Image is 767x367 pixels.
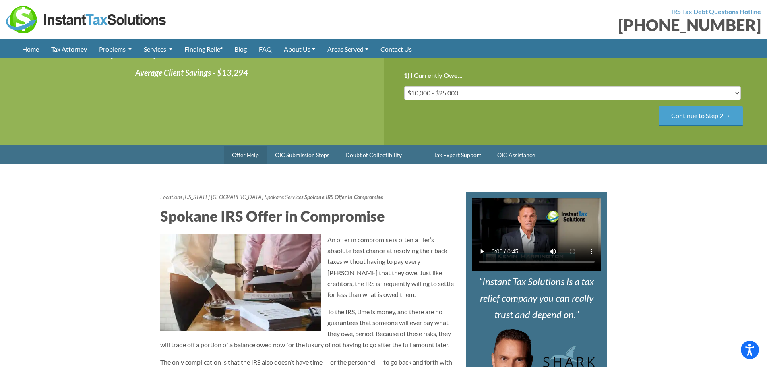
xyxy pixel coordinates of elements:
i: Instant Tax Solutions is a tax relief company you can really trust and depend on. [479,276,594,320]
a: Contact Us [374,39,418,58]
a: Home [16,39,45,58]
a: Tax Expert Support [426,146,489,164]
i: Average Client Savings - $13,294 [135,68,248,77]
a: Locations [160,193,182,200]
span: To the IRS, time is money, and there are no guarantees that someone will ever pay what they owe, ... [160,308,451,348]
a: Doubt of Collectibility [337,146,410,164]
a: OIC Assistance [489,146,543,164]
a: Finding Relief [178,39,228,58]
a: Instant Tax Solutions Logo [6,15,167,23]
a: [US_STATE] [183,193,210,200]
h2: Spokane IRS Offer in Compromise [160,206,454,226]
img: Instant Tax Solutions Logo [6,6,167,33]
a: OIC Submission Steps [267,146,337,164]
div: [PHONE_NUMBER] [390,17,761,33]
a: Spokane Services [265,193,303,200]
a: [GEOGRAPHIC_DATA] [211,193,263,200]
strong: IRS Tax Debt Questions Hotline [671,8,761,15]
a: Tax Attorney [45,39,93,58]
strong: Spokane IRS Offer in Compromise [304,193,383,200]
input: Continue to Step 2 → [659,106,743,126]
label: 1) I Currently Owe... [404,71,463,80]
a: Areas Served [321,39,374,58]
img: A negotiation between an IRS agent and a taxpayer for an offer in compromise. [160,234,321,331]
a: Offer Help [224,146,267,164]
span: An offer in compromise is often a filer’s absolute best chance at resolving their back taxes with... [327,236,454,298]
a: Services [138,39,178,58]
a: FAQ [253,39,278,58]
a: About Us [278,39,321,58]
a: Problems [93,39,138,58]
a: Blog [228,39,253,58]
